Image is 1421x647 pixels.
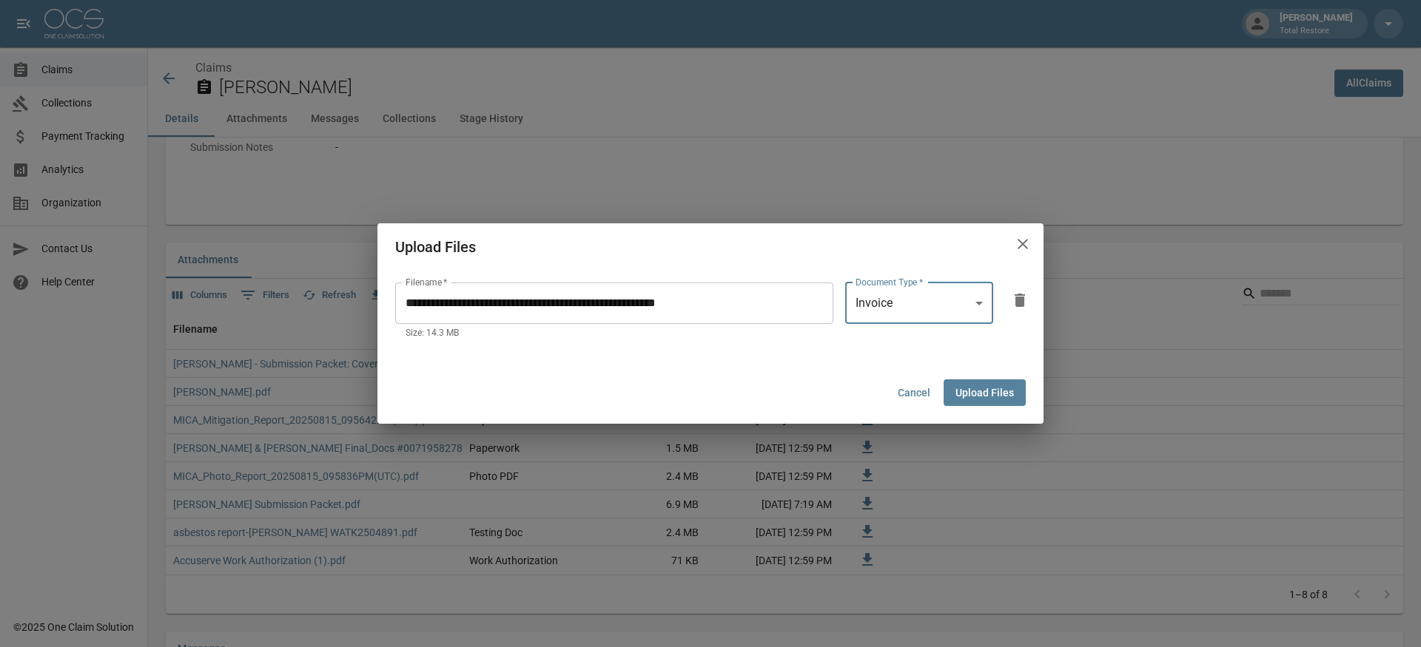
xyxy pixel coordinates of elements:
button: Upload Files [944,379,1026,407]
button: close [1008,229,1038,259]
h2: Upload Files [377,223,1044,271]
div: Invoice [845,282,993,324]
p: Size: 14.3 MB [406,326,823,341]
button: delete [1005,285,1035,315]
button: Cancel [890,379,938,407]
label: Document Type [856,276,923,288]
label: Filename [406,276,447,288]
